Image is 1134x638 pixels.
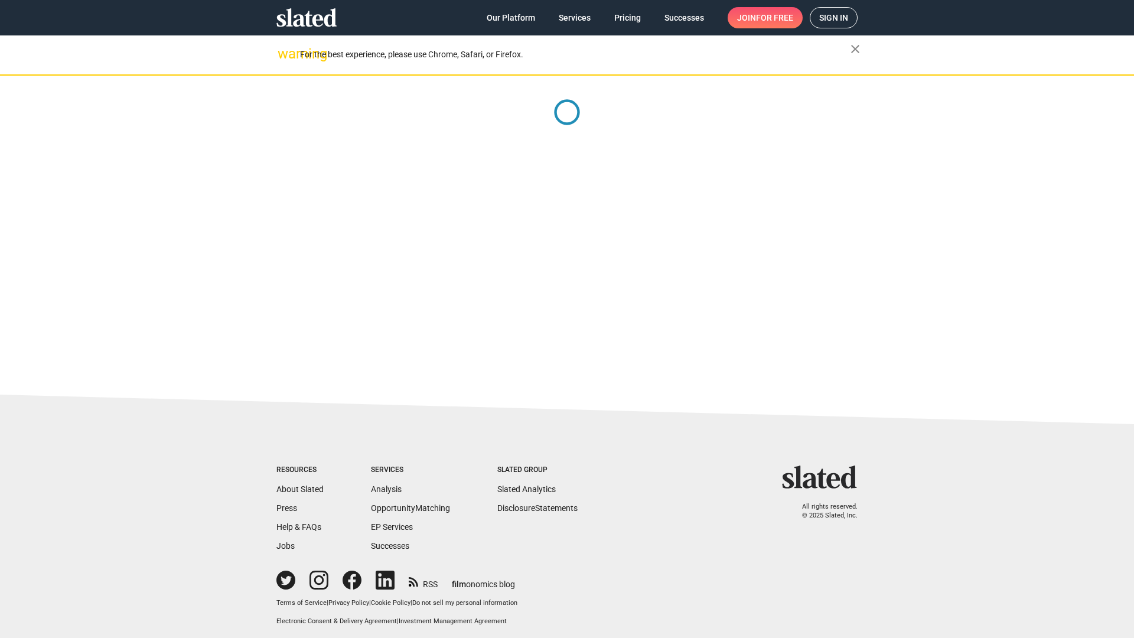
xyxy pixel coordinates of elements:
[369,599,371,607] span: |
[605,7,650,28] a: Pricing
[410,599,412,607] span: |
[397,617,399,625] span: |
[549,7,600,28] a: Services
[477,7,545,28] a: Our Platform
[737,7,793,28] span: Join
[276,541,295,551] a: Jobs
[371,599,410,607] a: Cookie Policy
[327,599,328,607] span: |
[276,503,297,513] a: Press
[276,599,327,607] a: Terms of Service
[276,484,324,494] a: About Slated
[810,7,858,28] a: Sign in
[276,522,321,532] a: Help & FAQs
[328,599,369,607] a: Privacy Policy
[614,7,641,28] span: Pricing
[728,7,803,28] a: Joinfor free
[487,7,535,28] span: Our Platform
[371,484,402,494] a: Analysis
[559,7,591,28] span: Services
[371,541,409,551] a: Successes
[790,503,858,520] p: All rights reserved. © 2025 Slated, Inc.
[300,47,850,63] div: For the best experience, please use Chrome, Safari, or Firefox.
[848,42,862,56] mat-icon: close
[278,47,292,61] mat-icon: warning
[371,503,450,513] a: OpportunityMatching
[371,466,450,475] div: Services
[276,466,324,475] div: Resources
[409,572,438,590] a: RSS
[276,617,397,625] a: Electronic Consent & Delivery Agreement
[412,599,517,608] button: Do not sell my personal information
[819,8,848,28] span: Sign in
[452,580,466,589] span: film
[371,522,413,532] a: EP Services
[497,466,578,475] div: Slated Group
[399,617,507,625] a: Investment Management Agreement
[756,7,793,28] span: for free
[497,484,556,494] a: Slated Analytics
[497,503,578,513] a: DisclosureStatements
[655,7,713,28] a: Successes
[664,7,704,28] span: Successes
[452,569,515,590] a: filmonomics blog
